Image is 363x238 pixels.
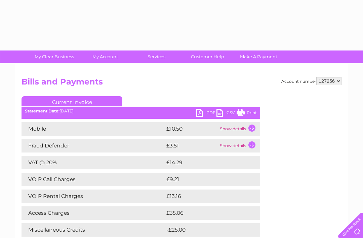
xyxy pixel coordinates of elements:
[129,50,184,63] a: Services
[27,50,82,63] a: My Clear Business
[218,122,260,136] td: Show details
[22,109,260,113] div: [DATE]
[22,139,165,152] td: Fraud Defender
[22,156,165,169] td: VAT @ 20%
[165,122,218,136] td: £10.50
[165,156,246,169] td: £14.29
[22,223,165,237] td: Miscellaneous Credits
[165,190,245,203] td: £13.16
[165,206,247,220] td: £35.06
[218,139,260,152] td: Show details
[281,77,341,85] div: Account number
[180,50,235,63] a: Customer Help
[165,173,244,186] td: £9.21
[22,96,122,106] a: Current Invoice
[22,173,165,186] td: VOIP Call Charges
[196,109,216,118] a: PDF
[25,108,59,113] b: Statement Date:
[237,109,257,118] a: Print
[22,122,165,136] td: Mobile
[231,50,286,63] a: Make A Payment
[22,190,165,203] td: VOIP Rental Charges
[22,77,341,90] h2: Bills and Payments
[78,50,133,63] a: My Account
[165,223,248,237] td: -£25.00
[22,206,165,220] td: Access Charges
[216,109,237,118] a: CSV
[165,139,218,152] td: £3.51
